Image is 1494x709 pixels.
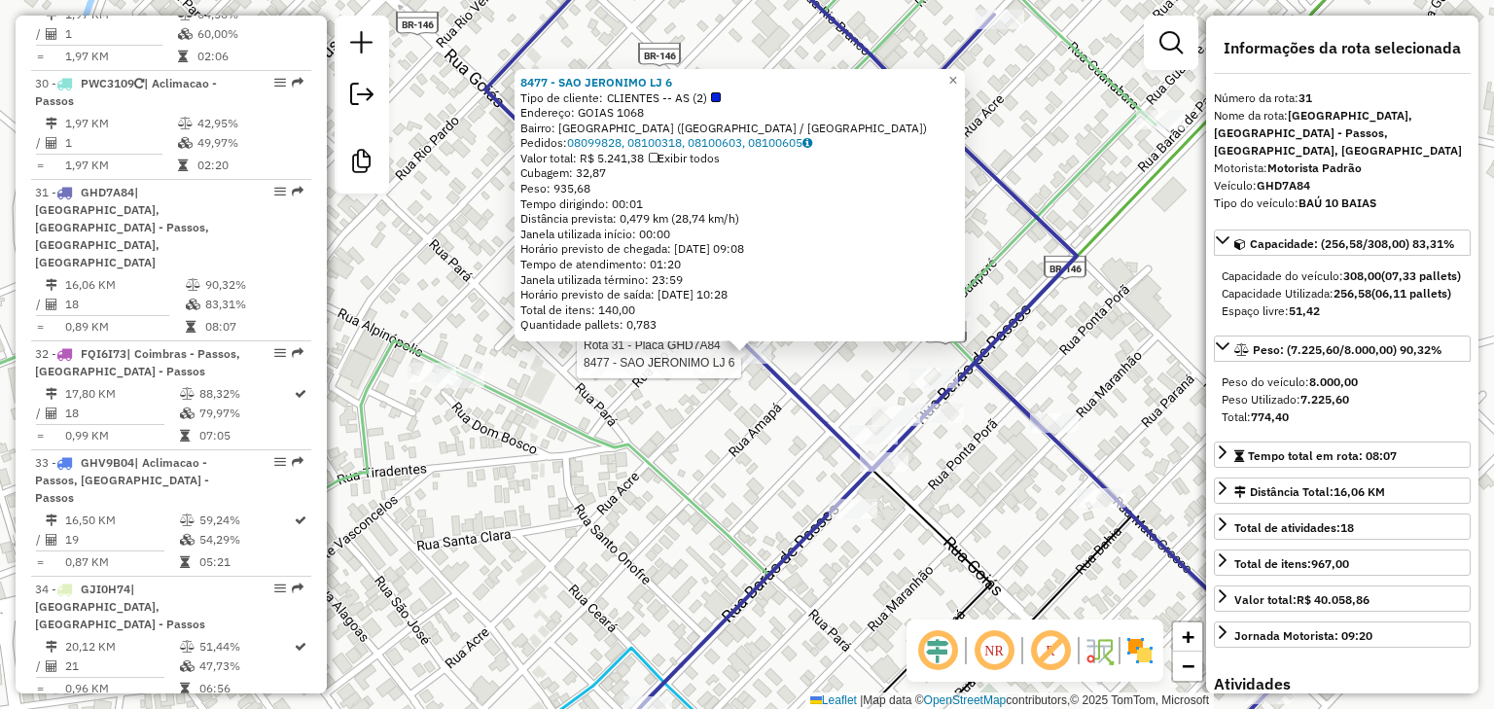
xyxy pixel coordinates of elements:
[520,272,959,288] div: Janela utilizada término: 23:59
[1214,621,1471,648] a: Jornada Motorista: 09:20
[1214,108,1462,158] strong: [GEOGRAPHIC_DATA], [GEOGRAPHIC_DATA] - Passos, [GEOGRAPHIC_DATA], [GEOGRAPHIC_DATA]
[46,28,57,40] i: Total de Atividades
[649,151,720,165] span: Exibir todos
[35,656,45,676] td: /
[81,455,134,470] span: GHV9B04
[948,72,957,89] span: ×
[198,511,293,530] td: 59,24%
[1214,177,1471,195] div: Veículo:
[1214,442,1471,468] a: Tempo total em rota: 08:07
[46,299,57,310] i: Total de Atividades
[1334,484,1385,499] span: 16,06 KM
[520,181,959,196] div: Peso: 935,68
[1250,236,1455,251] span: Capacidade: (256,58/308,00) 83,31%
[180,408,195,419] i: % de utilização da cubagem
[198,384,293,404] td: 88,32%
[1222,374,1358,389] span: Peso do veículo:
[46,279,57,291] i: Distância Total
[198,426,293,445] td: 07:05
[64,637,179,656] td: 20,12 KM
[64,656,179,676] td: 21
[64,275,185,295] td: 16,06 KM
[1214,366,1471,434] div: Peso: (7.225,60/8.000,00) 90,32%
[81,582,130,596] span: GJI0H74
[607,90,721,106] span: CLIENTES -- AS (2)
[198,404,293,423] td: 79,97%
[35,679,45,698] td: =
[1253,342,1442,357] span: Peso: (7.225,60/8.000,00) 90,32%
[180,641,195,653] i: % de utilização do peso
[1124,635,1156,666] img: Exibir/Ocultar setores
[180,660,195,672] i: % de utilização da cubagem
[35,404,45,423] td: /
[178,9,193,20] i: % de utilização do peso
[35,455,209,505] span: 33 -
[64,426,179,445] td: 0,99 KM
[180,430,190,442] i: Tempo total em rota
[520,105,959,121] div: Endereço: GOIAS 1068
[1222,391,1463,408] div: Peso Utilizado:
[1298,195,1376,210] strong: BAÚ 10 BAIAS
[1289,303,1320,318] strong: 51,42
[1300,392,1349,407] strong: 7.225,60
[178,28,193,40] i: % de utilização da cubagem
[180,683,190,694] i: Tempo total em rota
[1267,160,1362,175] strong: Motorista Padrão
[520,75,672,89] a: 8477 - SAO JERONIMO LJ 6
[35,317,45,337] td: =
[295,641,306,653] i: Rota otimizada
[186,321,196,333] i: Tempo total em rota
[64,24,177,44] td: 1
[81,185,134,199] span: GHD7A84
[204,295,302,314] td: 83,31%
[1214,195,1471,212] div: Tipo do veículo:
[186,279,200,291] i: % de utilização do peso
[64,552,179,572] td: 0,87 KM
[178,137,193,149] i: % de utilização da cubagem
[924,693,1007,707] a: OpenStreetMap
[198,637,293,656] td: 51,44%
[1251,409,1289,424] strong: 774,40
[520,317,959,333] div: Quantidade pallets: 0,783
[1173,622,1202,652] a: Zoom in
[1214,107,1471,160] div: Nome da rota:
[64,114,177,133] td: 1,97 KM
[35,426,45,445] td: =
[1311,556,1349,571] strong: 967,00
[295,514,306,526] i: Rota otimizada
[46,514,57,526] i: Distância Total
[81,346,126,361] span: FQI6I73
[1234,483,1385,501] div: Distância Total:
[1234,520,1354,535] span: Total de atividades:
[35,582,205,631] span: | [GEOGRAPHIC_DATA], [GEOGRAPHIC_DATA] - Passos
[1182,624,1194,649] span: +
[1222,285,1463,302] div: Capacidade Utilizada:
[1234,627,1372,645] div: Jornada Motorista: 09:20
[1214,514,1471,540] a: Total de atividades:18
[292,77,303,89] em: Rota exportada
[204,317,302,337] td: 08:07
[180,514,195,526] i: % de utilização do peso
[1222,302,1463,320] div: Espaço livre:
[1214,675,1471,693] h4: Atividades
[1214,39,1471,57] h4: Informações da rota selecionada
[520,75,959,333] div: Tempo de atendimento: 01:20
[1371,286,1451,301] strong: (06,11 pallets)
[35,455,209,505] span: | Aclimacao - Passos, [GEOGRAPHIC_DATA] - Passos
[1257,178,1310,193] strong: GHD7A84
[1027,627,1074,674] span: Exibir rótulo
[1152,23,1191,62] a: Exibir filtros
[292,347,303,359] em: Rota exportada
[567,135,812,150] a: 08099828, 08100318, 08100603, 08100605
[46,408,57,419] i: Total de Atividades
[292,583,303,594] em: Rota exportada
[35,346,240,378] span: 32 -
[295,388,306,400] i: Rota otimizada
[1234,591,1369,609] div: Valor total:
[180,556,190,568] i: Tempo total em rota
[1214,549,1471,576] a: Total de itens:967,00
[1214,89,1471,107] div: Número da rota:
[64,156,177,175] td: 1,97 KM
[196,47,302,66] td: 02:06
